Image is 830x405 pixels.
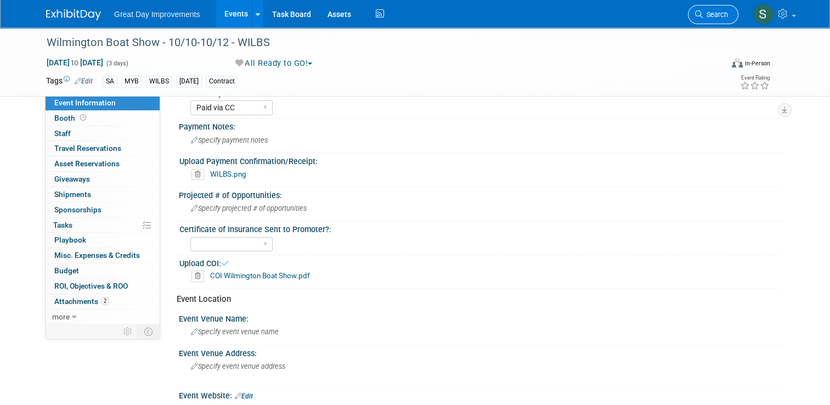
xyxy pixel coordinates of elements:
[114,10,200,19] span: Great Day Improvements
[191,136,268,144] span: Specify payment notes
[46,263,160,278] a: Budget
[46,310,160,324] a: more
[191,272,208,280] a: Delete attachment?
[210,170,246,178] a: WILBS.png
[191,171,208,178] a: Delete attachment?
[46,279,160,294] a: ROI, Objectives & ROO
[46,141,160,156] a: Travel Reservations
[54,175,90,183] span: Giveaways
[753,4,773,25] img: Sha'Nautica Sales
[54,129,71,138] span: Staff
[179,311,784,324] div: Event Venue Name:
[703,10,728,19] span: Search
[235,392,253,400] a: Edit
[54,114,88,122] span: Booth
[46,58,104,67] span: [DATE] [DATE]
[78,114,88,122] span: Booth not reserved yet
[732,59,743,67] img: Format-Inperson.png
[179,119,784,132] div: Payment Notes:
[103,76,117,87] div: SA
[46,156,160,171] a: Asset Reservations
[46,203,160,217] a: Sponsorships
[46,126,160,141] a: Staff
[54,266,79,275] span: Budget
[118,324,138,339] td: Personalize Event Tab Strip
[46,187,160,202] a: Shipments
[53,221,72,229] span: Tasks
[52,312,70,321] span: more
[46,218,160,233] a: Tasks
[54,297,109,306] span: Attachments
[177,294,776,305] div: Event Location
[688,5,738,24] a: Search
[191,328,279,336] span: Specify event venue name
[54,251,140,260] span: Misc. Expenses & Credits
[46,233,160,248] a: Playbook
[191,204,307,212] span: Specify projected # of opportunities
[179,345,784,359] div: Event Venue Address:
[46,248,160,263] a: Misc. Expenses & Credits
[663,57,770,74] div: Event Format
[232,58,317,69] button: All Ready to GO!
[179,255,779,269] div: Upload COI:
[54,190,91,199] span: Shipments
[179,153,779,167] div: Upload Payment Confirmation/Receipt:
[146,76,172,87] div: WILBS
[210,271,310,280] a: COI Wilmington Boat Show.pdf
[744,59,770,67] div: In-Person
[46,111,160,126] a: Booth
[179,187,784,201] div: Projected # of Opportunities:
[46,95,160,110] a: Event Information
[206,76,238,87] div: Contract
[179,221,779,235] div: Certificate of Insurance Sent to Promoter?:
[101,297,109,305] span: 2
[54,159,120,168] span: Asset Reservations
[105,60,128,67] span: (3 days)
[54,98,116,107] span: Event Information
[70,58,80,67] span: to
[121,76,142,87] div: MYB
[46,9,101,20] img: ExhibitDay
[54,205,101,214] span: Sponsorships
[54,235,86,244] span: Playbook
[75,77,93,85] a: Edit
[179,387,784,402] div: Event Website:
[46,172,160,187] a: Giveaways
[176,76,202,87] div: [DATE]
[138,324,160,339] td: Toggle Event Tabs
[191,362,285,370] span: Specify event venue address
[46,294,160,309] a: Attachments2
[740,75,770,81] div: Event Rating
[46,75,93,88] td: Tags
[54,282,128,290] span: ROI, Objectives & ROO
[43,33,709,53] div: Wilmington Boat Show - 10/10-10/12 - WILBS
[54,144,121,153] span: Travel Reservations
